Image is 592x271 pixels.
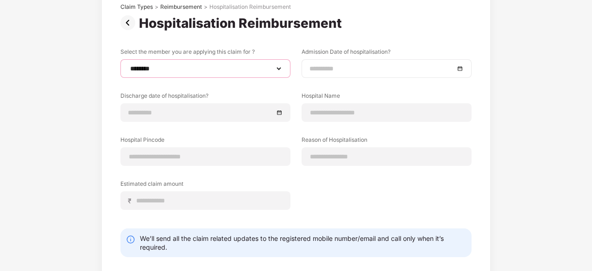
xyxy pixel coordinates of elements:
div: Hospitalisation Reimbursement [209,3,291,11]
div: Claim Types [120,3,153,11]
img: svg+xml;base64,PHN2ZyBpZD0iUHJldi0zMngzMiIgeG1sbnM9Imh0dHA6Ly93d3cudzMub3JnLzIwMDAvc3ZnIiB3aWR0aD... [120,15,139,30]
label: Hospital Pincode [120,136,290,147]
label: Admission Date of hospitalisation? [302,48,472,59]
div: Reimbursement [160,3,202,11]
label: Estimated claim amount [120,180,290,191]
div: Hospitalisation Reimbursement [139,15,346,31]
div: > [204,3,208,11]
div: We’ll send all the claim related updates to the registered mobile number/email and call only when... [140,234,466,252]
label: Select the member you are applying this claim for ? [120,48,290,59]
div: > [155,3,158,11]
span: ₹ [128,196,135,205]
label: Discharge date of hospitalisation? [120,92,290,103]
label: Reason of Hospitalisation [302,136,472,147]
label: Hospital Name [302,92,472,103]
img: svg+xml;base64,PHN2ZyBpZD0iSW5mby0yMHgyMCIgeG1sbnM9Imh0dHA6Ly93d3cudzMub3JnLzIwMDAvc3ZnIiB3aWR0aD... [126,235,135,244]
